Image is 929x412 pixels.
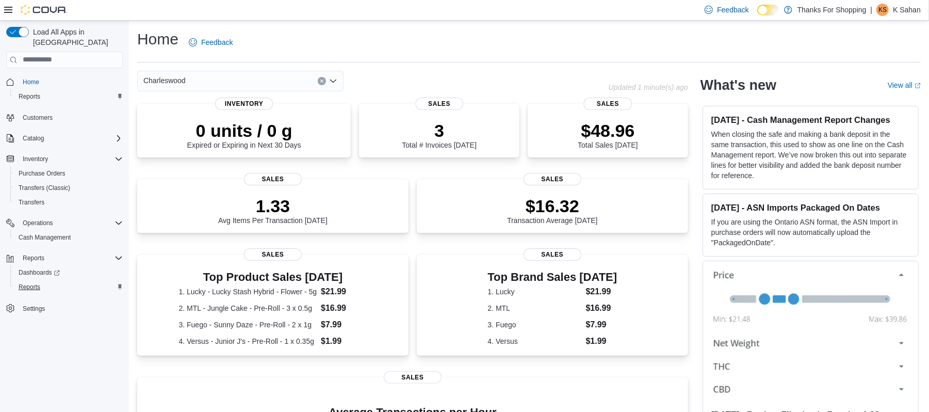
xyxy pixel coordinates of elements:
[19,217,57,229] button: Operations
[711,202,910,213] h3: [DATE] - ASN Imports Packaged On Dates
[711,129,910,181] p: When closing the safe and making a bank deposit in the same transaction, this used to show as one...
[179,336,317,346] dt: 4. Versus - Junior J's - Pre-Roll - 1 x 0.35g
[19,75,123,88] span: Home
[717,5,748,15] span: Feedback
[2,300,127,315] button: Settings
[402,120,476,141] p: 3
[14,231,123,244] span: Cash Management
[871,4,873,16] p: |
[19,169,66,178] span: Purchase Orders
[321,319,367,331] dd: $7.99
[21,5,67,15] img: Cova
[318,77,326,85] button: Clear input
[578,120,638,141] p: $48.96
[757,5,779,15] input: Dark Mode
[19,153,52,165] button: Inventory
[14,266,64,279] a: Dashboards
[19,112,57,124] a: Customers
[2,251,127,265] button: Reports
[19,132,48,145] button: Catalog
[586,335,617,347] dd: $1.99
[507,196,598,216] p: $16.32
[10,280,127,294] button: Reports
[19,303,49,315] a: Settings
[584,98,632,110] span: Sales
[23,254,44,262] span: Reports
[915,83,921,89] svg: External link
[23,78,39,86] span: Home
[10,89,127,104] button: Reports
[2,131,127,146] button: Catalog
[19,283,40,291] span: Reports
[215,98,273,110] span: Inventory
[187,120,301,141] p: 0 units / 0 g
[14,231,75,244] a: Cash Management
[700,77,776,93] h2: What's new
[384,371,442,384] span: Sales
[19,92,40,101] span: Reports
[185,32,237,53] a: Feedback
[2,216,127,230] button: Operations
[14,90,44,103] a: Reports
[14,90,123,103] span: Reports
[14,196,123,209] span: Transfers
[488,287,582,297] dt: 1. Lucky
[19,184,70,192] span: Transfers (Classic)
[14,167,70,180] a: Purchase Orders
[878,4,887,16] span: KS
[19,252,123,264] span: Reports
[14,281,123,293] span: Reports
[14,281,44,293] a: Reports
[876,4,889,16] div: K Sahan
[10,195,127,210] button: Transfers
[137,29,178,50] h1: Home
[201,37,233,47] span: Feedback
[609,83,688,91] p: Updated 1 minute(s) ago
[179,303,317,313] dt: 2. MTL - Jungle Cake - Pre-Roll - 3 x 0.5g
[329,77,337,85] button: Open list of options
[488,271,617,283] h3: Top Brand Sales [DATE]
[218,196,328,216] p: 1.33
[14,182,74,194] a: Transfers (Classic)
[321,302,367,314] dd: $16.99
[179,287,317,297] dt: 1. Lucky - Lucky Stash Hybrid - Flower - 5g
[19,198,44,207] span: Transfers
[586,286,617,298] dd: $21.99
[321,286,367,298] dd: $21.99
[507,196,598,225] div: Transaction Average [DATE]
[321,335,367,347] dd: $1.99
[14,182,123,194] span: Transfers (Classic)
[179,271,367,283] h3: Top Product Sales [DATE]
[23,114,53,122] span: Customers
[402,120,476,149] div: Total # Invoices [DATE]
[2,110,127,125] button: Customers
[19,302,123,314] span: Settings
[23,219,53,227] span: Operations
[711,217,910,248] p: If you are using the Ontario ASN format, the ASN Import in purchase orders will now automatically...
[10,265,127,280] a: Dashboards
[578,120,638,149] div: Total Sales [DATE]
[14,196,48,209] a: Transfers
[10,166,127,181] button: Purchase Orders
[711,115,910,125] h3: [DATE] - Cash Management Report Changes
[179,320,317,330] dt: 3. Fuego - Sunny Daze - Pre-Roll - 2 x 1g
[586,319,617,331] dd: $7.99
[218,196,328,225] div: Avg Items Per Transaction [DATE]
[488,303,582,313] dt: 2. MTL
[19,217,123,229] span: Operations
[2,152,127,166] button: Inventory
[2,74,127,89] button: Home
[488,320,582,330] dt: 3. Fuego
[244,248,302,261] span: Sales
[244,173,302,185] span: Sales
[23,155,48,163] span: Inventory
[23,134,44,142] span: Catalog
[797,4,867,16] p: Thanks For Shopping
[888,81,921,89] a: View allExternal link
[415,98,463,110] span: Sales
[524,248,581,261] span: Sales
[524,173,581,185] span: Sales
[29,27,123,47] span: Load All Apps in [GEOGRAPHIC_DATA]
[19,252,48,264] button: Reports
[143,74,186,87] span: Charleswood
